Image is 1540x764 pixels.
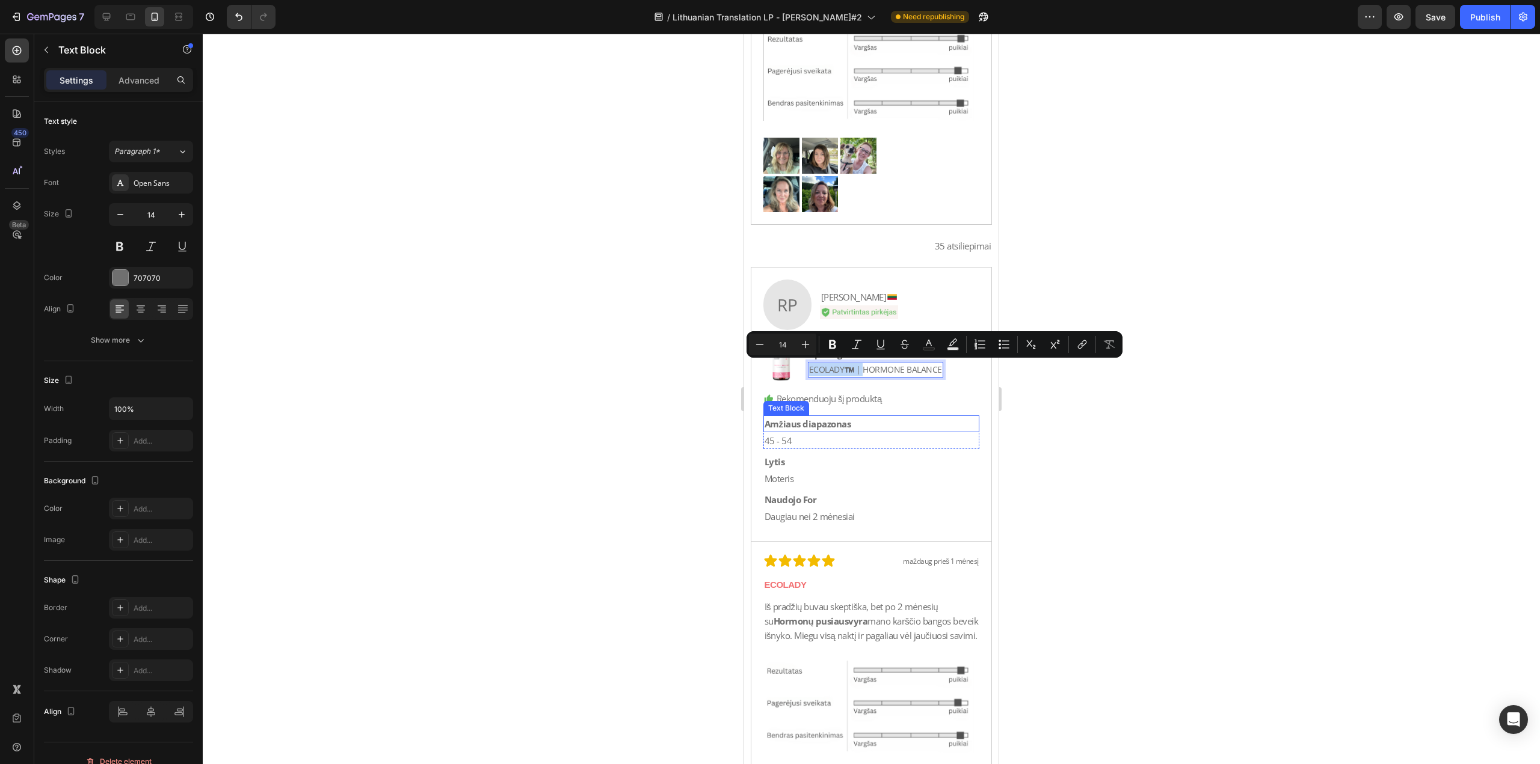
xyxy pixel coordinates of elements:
div: Beta [9,220,29,230]
div: Padding [44,435,72,446]
div: Color [44,503,63,514]
input: Auto [109,398,192,420]
div: Text style [44,116,77,127]
p: ECOLADY [20,544,235,558]
strong: Hormonų pusiausvyra [29,581,124,593]
div: 450 [11,128,29,138]
img: gempages_564405290288546827-43a80db1-f376-41c4-a64a-4246c81ff2c8.png [19,142,55,179]
div: Add... [134,634,190,645]
div: Image [44,534,65,545]
div: Text Block [22,369,63,380]
div: Shadow [44,665,72,676]
div: Publish [1470,11,1500,23]
div: Undo/Redo [227,5,276,29]
button: Paragraph 1* [109,141,193,162]
div: Align [44,704,78,720]
p: 35 atsiliepimai [8,205,247,219]
span: / [667,11,670,23]
p: Iš pradžių buvau skeptiška, bet po 2 mėnesių su mano karščio bangos beveik išnyko. Miegu visą nak... [20,566,235,609]
div: Background [44,473,102,489]
p: RP [20,247,66,295]
img: gempages_564405290288546827-0078a2f0-84dd-4e8f-8a33-3f19d481c814.png [19,361,29,369]
div: Add... [134,665,190,676]
div: Color [44,272,63,283]
p: Settings [60,74,93,87]
img: gempages_564405290288546827-a8852096-b3c0-4afb-b820-843b4dd5602a.png [143,260,153,267]
span: Lithuanian Translation LP - [PERSON_NAME]#2 [673,11,862,23]
p: Amžiaus diapazonas [20,383,235,397]
div: Add... [134,535,190,546]
div: Size [44,373,76,389]
div: Rich Text Editor. Editing area: main [64,328,199,344]
span: Paragraph 1* [114,146,160,157]
p: 7 [79,10,84,24]
button: Save [1415,5,1455,29]
div: Width [44,403,64,414]
p: 45 - 54 [20,400,235,414]
p: Moteris [20,438,235,452]
div: Styles [44,146,65,157]
div: Font [44,177,59,188]
div: Editor contextual toolbar [747,331,1123,358]
iframe: Design area [744,34,999,764]
div: Open Intercom Messenger [1499,705,1528,734]
p: Rekomenduoju šį produktą [32,358,138,372]
span: Need republishing [903,11,964,22]
button: Publish [1460,5,1511,29]
button: Show more [44,329,193,351]
p: maždaug prieš 1 mėnesį [159,522,234,533]
img: gempages_564405290288546827-add9cd03-4b48-41b1-b461-e3834e41cb15.png [58,142,94,179]
p: Naudojo For [20,459,235,473]
div: Add... [134,436,190,447]
p: Lytis [20,421,235,435]
p: ECOLADY™️ | HORMONE BALANCE [65,329,198,343]
p: Advanced [119,74,159,87]
img: gempages_564405290288546827-ea95313e-1818-4e16-ae59-31214ffaee3a.png [76,272,154,286]
div: Size [44,206,76,222]
img: gempages_564405290288546827-175dd2d4-bd51-4bce-9335-db5d6cdbf06b.png [19,312,55,348]
div: Border [44,602,67,613]
img: gempages_564405290288546827-4260b74a-852f-49d0-91c5-fe9c41d799e1.png [58,104,94,140]
div: Shape [44,572,82,588]
div: Add... [134,504,190,515]
img: gempages_564405290288546827-bf3d7ed5-e663-45cb-b469-234629a16117.png [96,104,132,140]
p: Daugiau nei 2 mėnesiai [20,475,235,490]
div: Align [44,301,78,317]
div: Show more [91,334,147,346]
p: Text Block [58,43,161,57]
img: gempages_564405290288546827-bc0adab7-b60a-4da9-920b-e778e14ba5fe.png [19,104,55,140]
div: Open Sans [134,178,190,189]
p: [PERSON_NAME] [77,256,143,270]
span: Save [1426,12,1446,22]
div: Corner [44,634,68,644]
img: gempages_564405290288546827-34f1ddba-aa52-4ec5-a0d7-f182d90e19a5.png [19,627,230,719]
button: 7 [5,5,90,29]
p: Apžvalga [65,313,198,327]
div: 707070 [134,273,190,284]
div: Add... [134,603,190,614]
